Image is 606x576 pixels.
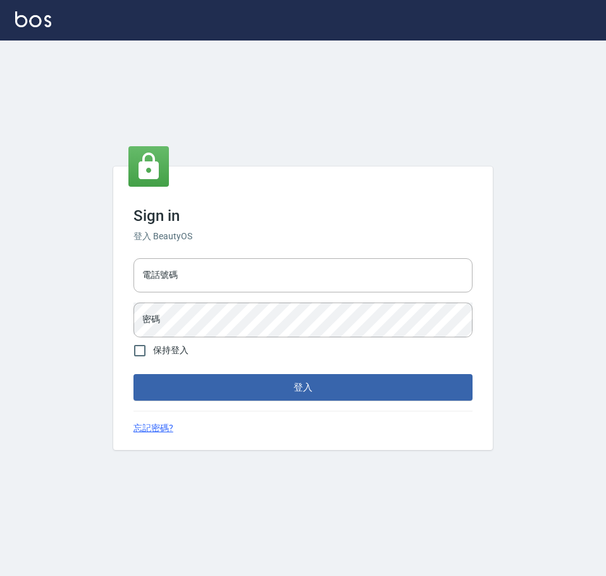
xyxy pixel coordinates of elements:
button: 登入 [133,374,473,401]
span: 保持登入 [153,344,189,357]
a: 忘記密碼? [133,422,173,435]
h6: 登入 BeautyOS [133,230,473,243]
h3: Sign in [133,207,473,225]
img: Logo [15,11,51,27]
